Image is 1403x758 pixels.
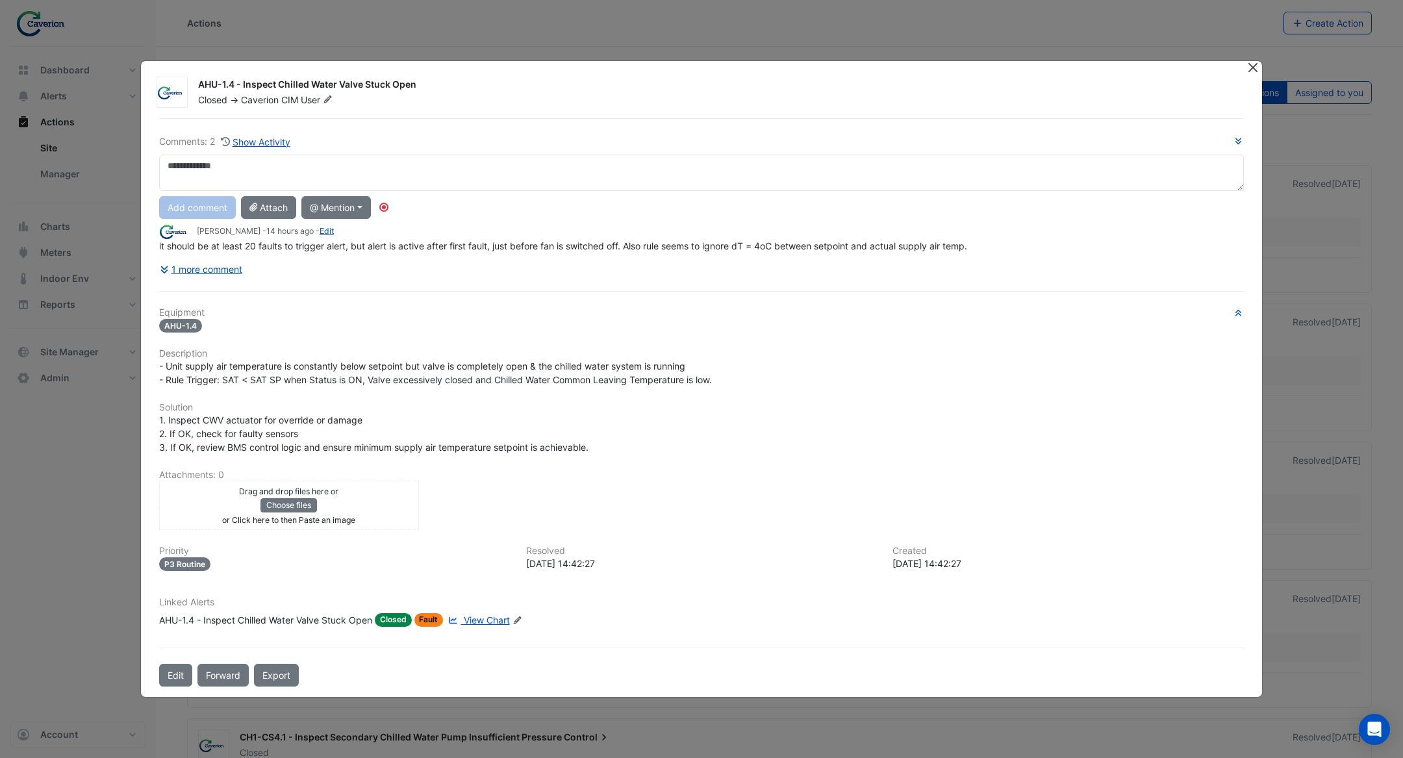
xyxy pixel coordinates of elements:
[1246,61,1259,75] button: Close
[526,546,878,557] h6: Resolved
[241,94,298,105] span: Caverion CIM
[320,226,334,236] a: Edit
[301,94,335,107] span: User
[159,319,202,333] span: AHU-1.4
[159,134,291,149] div: Comments: 2
[266,226,314,236] span: 2025-09-04 16:23:28
[159,225,192,239] img: Caverion
[512,616,522,625] fa-icon: Edit Linked Alerts
[378,201,390,213] div: Tooltip anchor
[159,258,243,281] button: 1 more comment
[222,515,355,525] small: or Click here to then Paste an image
[198,78,1231,94] div: AHU-1.4 - Inspect Chilled Water Valve Stuck Open
[892,557,1244,570] div: [DATE] 14:42:27
[159,597,1244,608] h6: Linked Alerts
[159,240,967,251] span: it should be at least 20 faults to trigger alert, but alert is active after first fault, just bef...
[159,360,712,385] span: - Unit supply air temperature is constantly below setpoint but valve is completely open & the chi...
[260,498,317,512] button: Choose files
[239,486,338,496] small: Drag and drop files here or
[159,664,192,687] button: Edit
[159,348,1244,359] h6: Description
[254,664,299,687] a: Export
[197,225,334,237] small: [PERSON_NAME] - -
[159,557,210,571] div: P3 Routine
[526,557,878,570] div: [DATE] 14:42:27
[230,94,238,105] span: ->
[301,196,371,219] button: @ Mention
[375,613,412,627] span: Closed
[157,86,187,99] img: Caverion
[464,614,510,625] span: View Chart
[414,613,444,627] span: Fault
[241,196,296,219] button: Attach
[159,414,588,453] span: 1. Inspect CWV actuator for override or damage 2. If OK, check for faulty sensors 3. If OK, revie...
[1359,714,1390,745] div: Open Intercom Messenger
[197,664,249,687] button: Forward
[159,307,1244,318] h6: Equipment
[198,94,227,105] span: Closed
[159,470,1244,481] h6: Attachments: 0
[446,613,509,627] a: View Chart
[159,546,511,557] h6: Priority
[159,402,1244,413] h6: Solution
[220,134,291,149] button: Show Activity
[892,546,1244,557] h6: Created
[159,613,372,627] div: AHU-1.4 - Inspect Chilled Water Valve Stuck Open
